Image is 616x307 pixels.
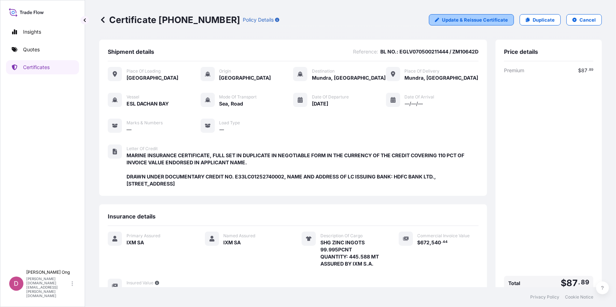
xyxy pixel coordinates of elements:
[405,100,423,107] span: —/—/—
[127,280,153,286] span: Insured Value
[108,48,154,55] span: Shipment details
[405,74,478,81] span: Mundra, [GEOGRAPHIC_DATA]
[23,46,40,53] p: Quotes
[353,48,378,55] span: Reference :
[219,120,240,126] span: Load Type
[443,241,448,243] span: 44
[418,240,421,245] span: $
[26,269,70,275] p: [PERSON_NAME] Ong
[578,280,581,284] span: .
[589,69,593,71] span: 89
[418,233,470,239] span: Commercial Invoice Value
[578,68,581,73] span: $
[561,279,566,288] span: $
[219,68,231,74] span: Origin
[312,74,386,81] span: Mundra, [GEOGRAPHIC_DATA]
[312,68,335,74] span: Destination
[504,67,524,74] span: Premium
[320,239,382,267] span: SHG ZINC INGOTS 99.995PCNT QUANTITY: 445.588 MT ASSURED BY IXM S.A.
[224,233,256,239] span: Named Assured
[579,16,596,23] p: Cancel
[320,233,363,239] span: Description Of Cargo
[219,100,243,107] span: Sea, Road
[127,120,163,126] span: Marks & Numbers
[127,94,139,100] span: Vessel
[441,241,442,243] span: .
[219,74,271,81] span: [GEOGRAPHIC_DATA]
[429,14,514,25] a: Update & Reissue Certificate
[127,152,478,187] span: MARINE INSURANCE CERTIFICATE, FULL SET IN DUPLICATE IN NEGOTIABLE FORM IN THE CURRENCY OF THE CRE...
[6,42,79,57] a: Quotes
[588,69,589,71] span: .
[127,233,160,239] span: Primary Assured
[566,279,577,288] span: 87
[565,294,593,300] a: Cookie Notice
[23,64,50,71] p: Certificates
[504,48,538,55] span: Price details
[127,68,161,74] span: Place of Loading
[421,240,430,245] span: 672
[127,126,131,133] span: —
[533,16,555,23] p: Duplicate
[581,280,589,284] span: 89
[219,126,224,133] span: —
[581,68,587,73] span: 87
[99,14,240,25] p: Certificate [PHONE_NUMBER]
[219,94,257,100] span: Mode of Transport
[566,14,602,25] button: Cancel
[127,100,169,107] span: ESL DACHAN BAY
[508,280,520,287] span: Total
[432,240,441,245] span: 540
[6,25,79,39] a: Insights
[127,239,144,246] span: IXM SA
[312,94,349,100] span: Date of Departure
[405,94,435,100] span: Date of Arrival
[26,277,70,298] p: [PERSON_NAME][DOMAIN_NAME][EMAIL_ADDRESS][PERSON_NAME][DOMAIN_NAME]
[430,240,432,245] span: ,
[442,16,508,23] p: Update & Reissue Certificate
[224,239,241,246] span: IXM SA
[108,213,156,220] span: Insurance details
[6,60,79,74] a: Certificates
[14,280,19,287] span: D
[530,294,559,300] a: Privacy Policy
[380,48,478,55] span: BL NO.: EGLV070500211444 / ZM10642D
[23,28,41,35] p: Insights
[520,14,561,25] a: Duplicate
[127,146,158,152] span: Letter of Credit
[243,16,274,23] p: Policy Details
[312,100,328,107] span: [DATE]
[405,68,440,74] span: Place of Delivery
[127,74,178,81] span: [GEOGRAPHIC_DATA]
